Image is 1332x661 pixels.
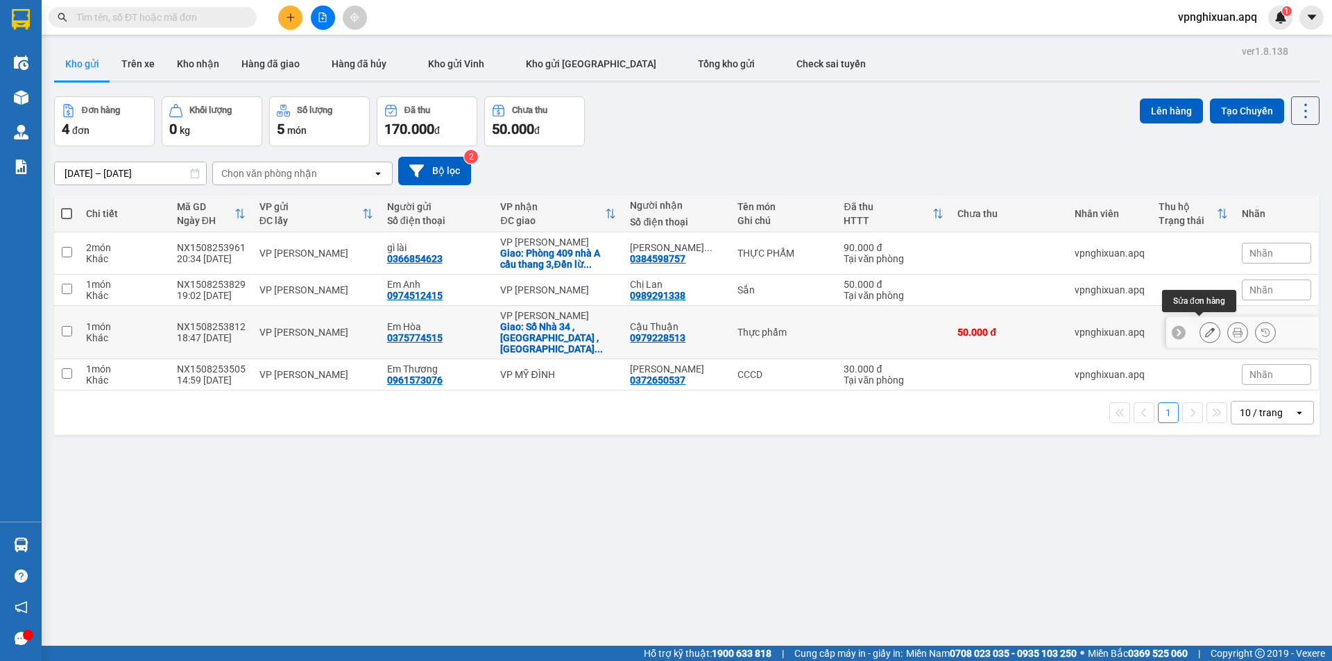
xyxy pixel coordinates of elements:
[526,58,656,69] span: Kho gửi [GEOGRAPHIC_DATA]
[86,363,163,375] div: 1 món
[500,284,616,295] div: VP [PERSON_NAME]
[387,375,443,386] div: 0961573076
[500,237,616,248] div: VP [PERSON_NAME]
[297,105,332,115] div: Số lượng
[737,284,830,295] div: Sắn
[166,47,230,80] button: Kho nhận
[54,96,155,146] button: Đơn hàng4đơn
[398,157,471,185] button: Bộ lọc
[170,196,253,232] th: Toggle SortBy
[630,279,723,290] div: Chị Lan
[844,375,943,386] div: Tại văn phòng
[1199,322,1220,343] div: Sửa đơn hàng
[484,96,585,146] button: Chưa thu50.000đ
[110,47,166,80] button: Trên xe
[1198,646,1200,661] span: |
[230,47,311,80] button: Hàng đã giao
[14,160,28,174] img: solution-icon
[177,253,246,264] div: 20:34 [DATE]
[55,162,206,184] input: Select a date range.
[177,363,246,375] div: NX1508253505
[1294,407,1305,418] svg: open
[387,332,443,343] div: 0375774515
[1128,648,1188,659] strong: 0369 525 060
[1282,6,1292,16] sup: 1
[844,253,943,264] div: Tại văn phòng
[311,6,335,30] button: file-add
[189,105,232,115] div: Khối lượng
[373,168,384,179] svg: open
[14,55,28,70] img: warehouse-icon
[86,290,163,301] div: Khác
[86,242,163,253] div: 2 món
[177,242,246,253] div: NX1508253961
[387,290,443,301] div: 0974512415
[387,215,487,226] div: Số điện thoại
[844,279,943,290] div: 50.000 đ
[844,242,943,253] div: 90.000 đ
[1075,327,1145,338] div: vpnghixuan.apq
[630,375,685,386] div: 0372650537
[86,332,163,343] div: Khác
[58,12,67,22] span: search
[630,253,685,264] div: 0384598757
[737,327,830,338] div: Thực phẩm
[278,6,302,30] button: plus
[259,215,362,226] div: ĐC lấy
[434,125,440,136] span: đ
[1249,284,1273,295] span: Nhãn
[500,321,616,354] div: Giao: Số Nhà 34 ,Ngõ 1081 Hồng Hà ,Hoàn Kiếm ,HN
[343,6,367,30] button: aim
[332,58,386,69] span: Hàng đã hủy
[62,121,69,137] span: 4
[844,201,932,212] div: Đã thu
[844,215,932,226] div: HTTT
[493,196,623,232] th: Toggle SortBy
[844,363,943,375] div: 30.000 đ
[86,208,163,219] div: Chi tiết
[844,290,943,301] div: Tại văn phòng
[54,47,110,80] button: Kho gửi
[644,646,771,661] span: Hỗ trợ kỹ thuật:
[1249,369,1273,380] span: Nhãn
[72,125,89,136] span: đơn
[1075,208,1145,219] div: Nhân viên
[387,279,487,290] div: Em Anh
[737,201,830,212] div: Tên món
[1158,402,1179,423] button: 1
[377,96,477,146] button: Đã thu170.000đ
[86,279,163,290] div: 1 món
[14,125,28,139] img: warehouse-icon
[630,363,723,375] div: Phan Mai
[630,242,723,253] div: Bà Minh 0971037256
[253,196,380,232] th: Toggle SortBy
[14,538,28,552] img: warehouse-icon
[33,59,139,106] span: [GEOGRAPHIC_DATA], [GEOGRAPHIC_DATA] ↔ [GEOGRAPHIC_DATA]
[287,125,307,136] span: món
[15,632,28,645] span: message
[492,121,534,137] span: 50.000
[177,290,246,301] div: 19:02 [DATE]
[1075,284,1145,295] div: vpnghixuan.apq
[169,121,177,137] span: 0
[737,215,830,226] div: Ghi chú
[1242,208,1311,219] div: Nhãn
[350,12,359,22] span: aim
[259,369,373,380] div: VP [PERSON_NAME]
[500,369,616,380] div: VP MỸ ĐÌNH
[259,248,373,259] div: VP [PERSON_NAME]
[1299,6,1324,30] button: caret-down
[583,259,592,270] span: ...
[464,150,478,164] sup: 2
[259,284,373,295] div: VP [PERSON_NAME]
[595,343,603,354] span: ...
[162,96,262,146] button: Khối lượng0kg
[384,121,434,137] span: 170.000
[318,12,327,22] span: file-add
[387,201,487,212] div: Người gửi
[630,200,723,211] div: Người nhận
[177,332,246,343] div: 18:47 [DATE]
[1242,44,1288,59] div: ver 1.8.138
[1210,98,1284,123] button: Tạo Chuyến
[1075,369,1145,380] div: vpnghixuan.apq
